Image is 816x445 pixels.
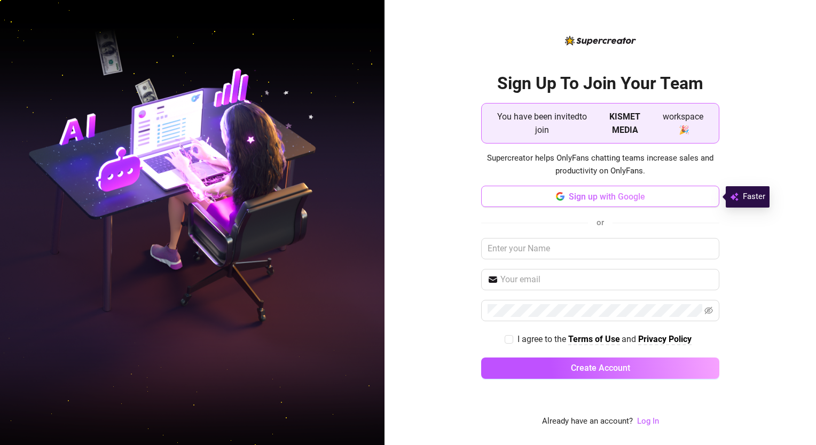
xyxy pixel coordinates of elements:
[490,110,594,137] span: You have been invited to join
[637,415,659,428] a: Log In
[481,186,719,207] button: Sign up with Google
[481,238,719,259] input: Enter your Name
[622,334,638,344] span: and
[517,334,568,344] span: I agree to the
[637,416,659,426] a: Log In
[568,334,620,345] a: Terms of Use
[704,306,713,315] span: eye-invisible
[568,334,620,344] strong: Terms of Use
[542,415,633,428] span: Already have an account?
[638,334,692,345] a: Privacy Policy
[571,363,630,373] span: Create Account
[481,73,719,94] h2: Sign Up To Join Your Team
[656,110,710,137] span: workspace 🎉
[481,152,719,177] span: Supercreator helps OnlyFans chatting teams increase sales and productivity on OnlyFans.
[500,273,713,286] input: Your email
[565,36,636,45] img: logo-BBDzfeDw.svg
[730,190,739,203] img: svg%3e
[638,334,692,344] strong: Privacy Policy
[597,218,604,227] span: or
[609,112,640,135] strong: KISMET MEDIA
[569,192,645,202] span: Sign up with Google
[481,357,719,379] button: Create Account
[743,190,765,203] span: Faster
